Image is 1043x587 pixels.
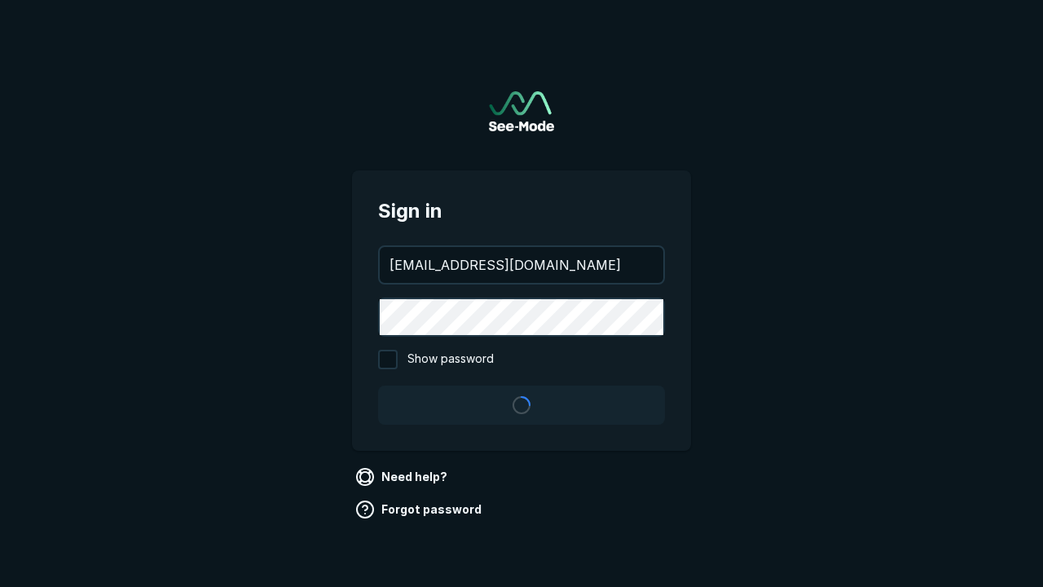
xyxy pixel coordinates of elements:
a: Forgot password [352,497,488,523]
input: your@email.com [380,247,663,283]
span: Show password [407,350,494,369]
a: Need help? [352,464,454,490]
span: Sign in [378,196,665,226]
img: See-Mode Logo [489,91,554,131]
a: Go to sign in [489,91,554,131]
